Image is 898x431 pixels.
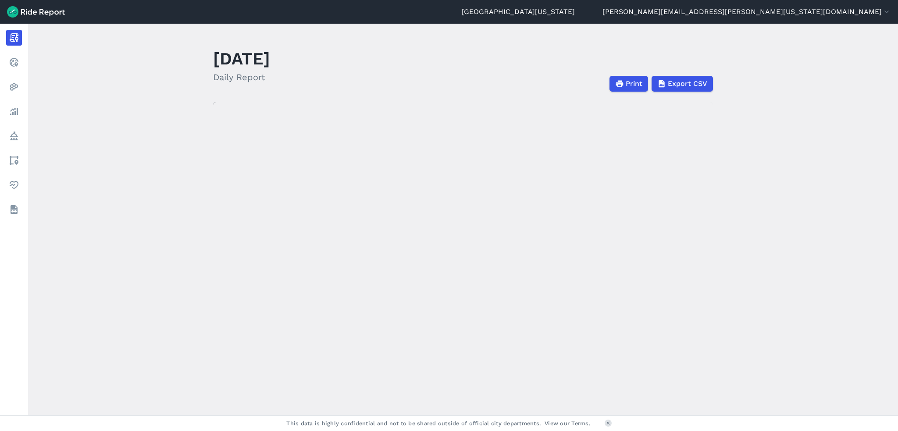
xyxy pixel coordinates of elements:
img: Ride Report [7,6,65,18]
a: Analyze [6,103,22,119]
a: Areas [6,153,22,168]
h2: Daily Report [213,71,270,84]
span: Print [626,78,642,89]
a: Policy [6,128,22,144]
a: View our Terms. [545,419,591,427]
a: Health [6,177,22,193]
button: Export CSV [652,76,713,92]
button: Print [609,76,648,92]
h1: [DATE] [213,46,270,71]
a: Report [6,30,22,46]
span: Export CSV [668,78,707,89]
a: Datasets [6,202,22,217]
a: Realtime [6,54,22,70]
a: [GEOGRAPHIC_DATA][US_STATE] [462,7,575,17]
a: Heatmaps [6,79,22,95]
button: [PERSON_NAME][EMAIL_ADDRESS][PERSON_NAME][US_STATE][DOMAIN_NAME] [602,7,891,17]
